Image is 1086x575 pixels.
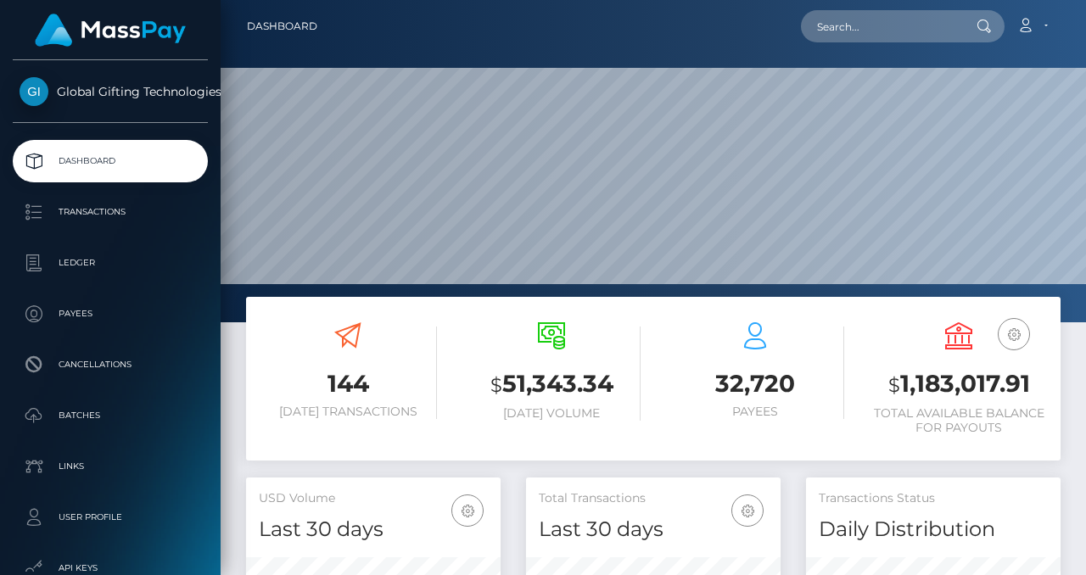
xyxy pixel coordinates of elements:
[888,373,900,397] small: $
[870,406,1048,435] h6: Total Available Balance for Payouts
[819,515,1048,544] h4: Daily Distribution
[819,490,1048,507] h5: Transactions Status
[870,367,1048,402] h3: 1,183,017.91
[539,490,768,507] h5: Total Transactions
[259,405,437,419] h6: [DATE] Transactions
[13,445,208,488] a: Links
[801,10,960,42] input: Search...
[13,191,208,233] a: Transactions
[666,367,844,400] h3: 32,720
[13,496,208,539] a: User Profile
[259,367,437,400] h3: 144
[259,515,488,544] h4: Last 30 days
[666,405,844,419] h6: Payees
[20,77,48,106] img: Global Gifting Technologies Inc
[13,394,208,437] a: Batches
[462,406,641,421] h6: [DATE] Volume
[20,403,201,428] p: Batches
[13,242,208,284] a: Ledger
[35,14,186,47] img: MassPay Logo
[490,373,502,397] small: $
[20,301,201,327] p: Payees
[259,490,488,507] h5: USD Volume
[20,454,201,479] p: Links
[462,367,641,402] h3: 51,343.34
[20,352,201,377] p: Cancellations
[20,148,201,174] p: Dashboard
[20,505,201,530] p: User Profile
[20,250,201,276] p: Ledger
[13,343,208,386] a: Cancellations
[539,515,768,544] h4: Last 30 days
[20,199,201,225] p: Transactions
[13,293,208,335] a: Payees
[13,84,208,99] span: Global Gifting Technologies Inc
[13,140,208,182] a: Dashboard
[247,8,317,44] a: Dashboard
